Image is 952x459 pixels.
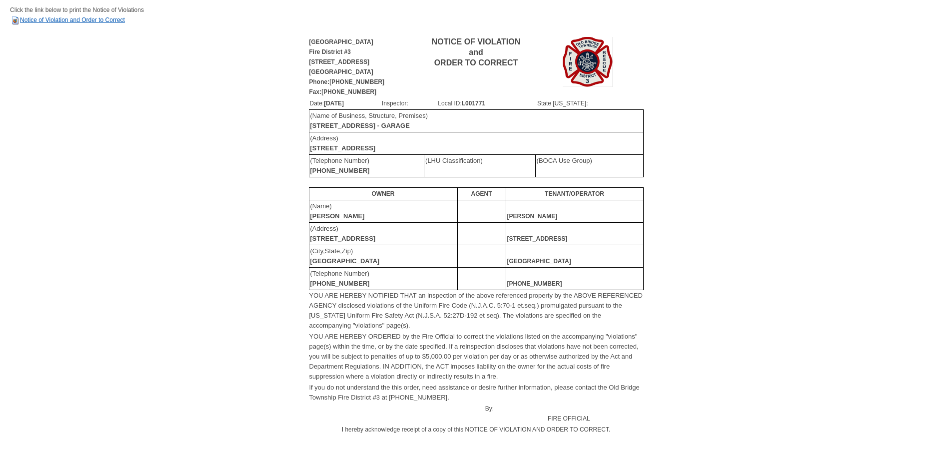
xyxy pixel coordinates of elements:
[310,167,370,174] b: [PHONE_NUMBER]
[310,257,380,265] b: [GEOGRAPHIC_DATA]
[10,16,125,23] a: Notice of Violation and Order to Correct
[425,157,483,164] font: (LHU Classification)
[372,190,395,197] b: OWNER
[310,270,370,287] font: (Telephone Number)
[310,247,380,265] font: (City,State,Zip)
[309,333,639,380] font: YOU ARE HEREBY ORDERED by the Fire Official to correct the violations listed on the accompanying ...
[310,212,365,220] b: [PERSON_NAME]
[10,15,20,25] img: HTML Document
[437,98,537,109] td: Local ID:
[310,225,376,242] font: (Address)
[507,213,558,220] b: [PERSON_NAME]
[309,292,643,329] font: YOU ARE HEREBY NOTIFIED THAT an inspection of the above referenced property by the ABOVE REFERENC...
[10,6,144,23] span: Click the link below to print the Notice of Violations
[310,157,370,174] font: (Telephone Number)
[494,403,643,424] td: FIRE OFFICIAL
[309,98,382,109] td: Date:
[310,280,370,287] b: [PHONE_NUMBER]
[545,190,604,197] b: TENANT/OPERATOR
[309,424,644,435] td: I hereby acknowledge receipt of a copy of this NOTICE OF VIOLATION AND ORDER TO CORRECT.
[310,202,365,220] font: (Name)
[507,235,568,242] b: [STREET_ADDRESS]
[310,235,376,242] b: [STREET_ADDRESS]
[507,280,562,287] b: [PHONE_NUMBER]
[381,98,437,109] td: Inspector:
[471,190,492,197] b: AGENT
[324,100,344,107] b: [DATE]
[462,100,485,107] b: L001771
[309,403,495,424] td: By:
[309,384,640,401] font: If you do not understand the this order, need assistance or desire further information, please co...
[537,157,592,164] font: (BOCA Use Group)
[310,122,410,129] b: [STREET_ADDRESS] - GARAGE
[310,144,376,152] b: [STREET_ADDRESS]
[507,258,571,265] b: [GEOGRAPHIC_DATA]
[309,38,385,95] b: [GEOGRAPHIC_DATA] Fire District #3 [STREET_ADDRESS] [GEOGRAPHIC_DATA] Phone:[PHONE_NUMBER] Fax:[P...
[310,134,376,152] font: (Address)
[563,37,613,87] img: Image
[432,37,520,67] b: NOTICE OF VIOLATION and ORDER TO CORRECT
[537,98,643,109] td: State [US_STATE]:
[310,112,428,129] font: (Name of Business, Structure, Premises)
